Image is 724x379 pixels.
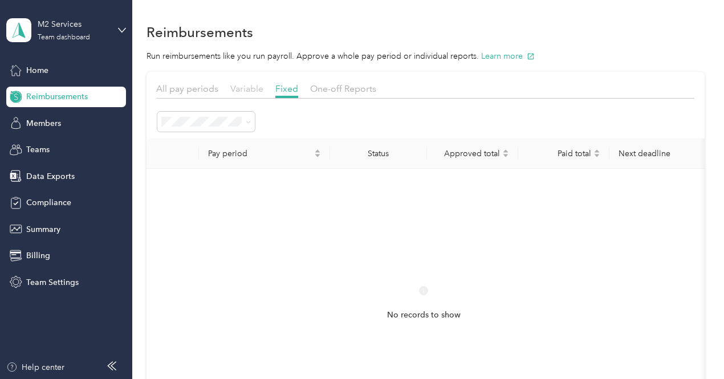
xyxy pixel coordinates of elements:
span: caret-up [502,148,509,154]
span: No records to show [387,309,461,321]
span: Paid total [527,149,591,158]
th: Pay period [199,138,330,169]
span: caret-down [314,152,321,159]
span: Approved total [436,149,500,158]
p: Run reimbursements like you run payroll. Approve a whole pay period or individual reports. [147,50,705,62]
span: caret-down [502,152,509,159]
span: Pay period [208,149,312,158]
iframe: Everlance-gr Chat Button Frame [660,315,724,379]
span: caret-up [593,148,600,154]
span: Members [26,117,61,129]
span: Fixed [275,83,298,94]
span: Reimbursements [26,91,88,103]
span: Teams [26,144,50,156]
span: Data Exports [26,170,75,182]
div: Team dashboard [38,34,90,41]
span: All pay periods [156,83,218,94]
button: Help center [6,361,64,373]
span: Billing [26,250,50,262]
span: Compliance [26,197,71,209]
span: Summary [26,223,60,235]
th: Paid total [518,138,609,169]
div: Status [339,149,418,158]
th: Next deadline [609,138,723,169]
span: caret-up [314,148,321,154]
span: Team Settings [26,276,79,288]
span: Variable [230,83,263,94]
span: Home [26,64,48,76]
h1: Reimbursements [147,26,253,38]
div: M2 Services [38,18,109,30]
span: One-off Reports [310,83,376,94]
th: Approved total [427,138,518,169]
button: Learn more [481,50,535,62]
span: caret-down [593,152,600,159]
